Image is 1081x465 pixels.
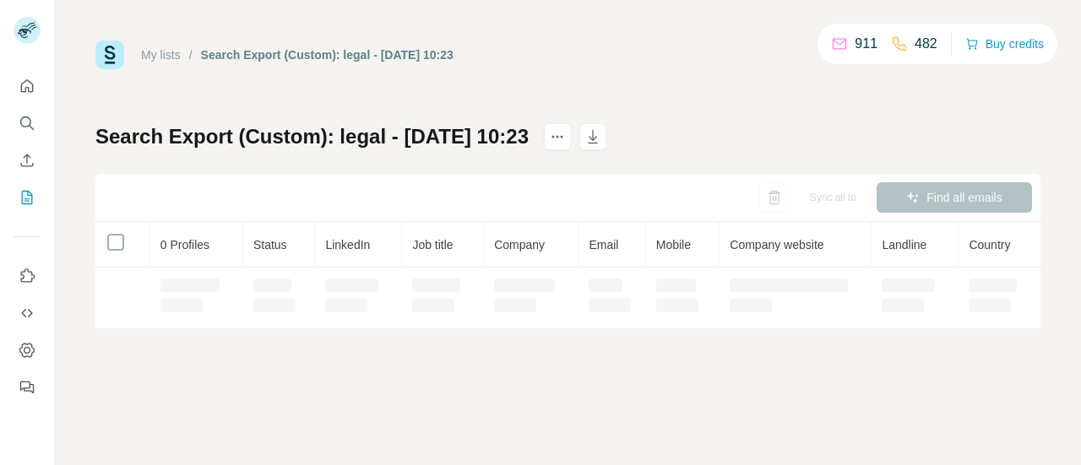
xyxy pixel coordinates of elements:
a: My lists [141,48,181,62]
button: Dashboard [14,335,41,365]
button: actions [544,123,571,150]
span: Mobile [656,238,691,251]
span: Company [494,238,545,251]
p: 482 [915,34,937,54]
span: Status [253,238,287,251]
li: / [189,46,193,63]
span: Job title [412,238,453,251]
img: Surfe Logo [95,41,124,69]
button: Buy credits [965,32,1044,56]
span: Landline [882,238,926,251]
button: Search [14,108,41,138]
button: Quick start [14,71,41,101]
button: Enrich CSV [14,145,41,176]
button: Feedback [14,372,41,403]
button: My lists [14,182,41,213]
span: LinkedIn [325,238,370,251]
h1: Search Export (Custom): legal - [DATE] 10:23 [95,123,529,150]
button: Use Surfe on LinkedIn [14,261,41,291]
span: 0 Profiles [160,238,209,251]
span: Company website [730,238,823,251]
p: 911 [855,34,877,54]
button: Use Surfe API [14,298,41,328]
div: Search Export (Custom): legal - [DATE] 10:23 [201,46,454,63]
span: Email [589,238,618,251]
span: Country [969,238,1010,251]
